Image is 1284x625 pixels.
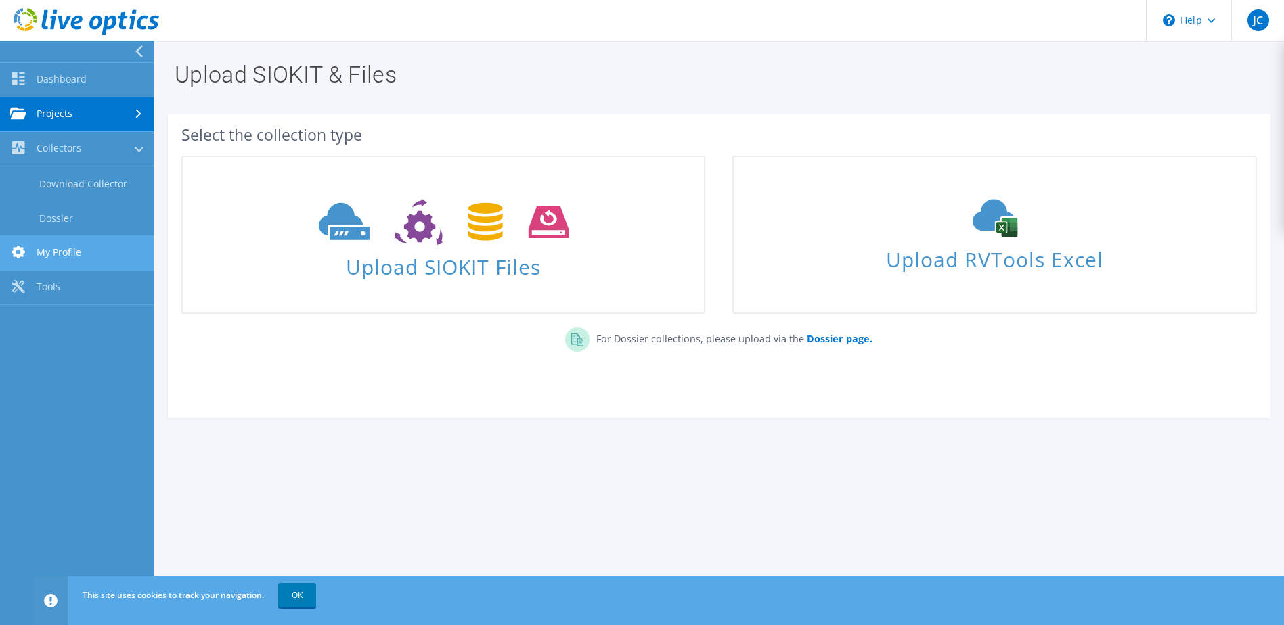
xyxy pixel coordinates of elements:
div: Select the collection type [181,127,1257,142]
svg: \n [1163,14,1175,26]
a: OK [278,583,316,607]
p: For Dossier collections, please upload via the [590,327,872,346]
a: Dossier page. [804,332,872,345]
a: Upload RVTools Excel [732,156,1256,314]
h1: Upload SIOKIT & Files [175,63,1257,86]
span: Upload RVTools Excel [734,241,1255,271]
a: Upload SIOKIT Files [181,156,705,314]
span: JC [1247,9,1269,31]
span: Upload SIOKIT Files [183,248,704,277]
span: This site uses cookies to track your navigation. [83,589,264,601]
b: Dossier page. [807,332,872,345]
